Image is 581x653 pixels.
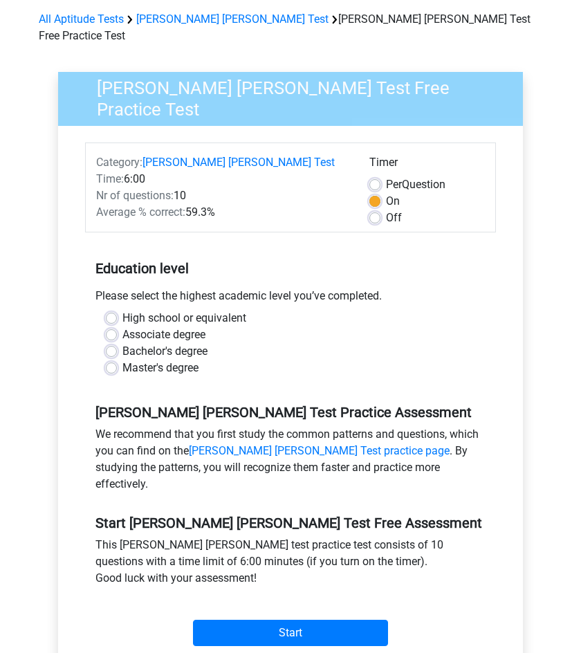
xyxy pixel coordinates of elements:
[386,176,445,193] label: Question
[122,360,199,376] label: Master's degree
[122,310,246,326] label: High school or equivalent
[86,171,359,187] div: 6:00
[386,210,402,226] label: Off
[96,172,124,185] span: Time:
[386,178,402,191] span: Per
[39,12,124,26] a: All Aptitude Tests
[96,205,185,219] span: Average % correct:
[193,620,388,646] input: Start
[189,444,450,457] a: [PERSON_NAME] [PERSON_NAME] Test practice page
[136,12,329,26] a: [PERSON_NAME] [PERSON_NAME] Test
[80,72,513,120] h3: [PERSON_NAME] [PERSON_NAME] Test Free Practice Test
[369,154,485,176] div: Timer
[85,288,496,310] div: Please select the highest academic level you’ve completed.
[95,255,486,282] h5: Education level
[122,343,207,360] label: Bachelor's degree
[122,326,205,343] label: Associate degree
[33,11,548,44] div: [PERSON_NAME] [PERSON_NAME] Test Free Practice Test
[85,537,496,592] div: This [PERSON_NAME] [PERSON_NAME] test practice test consists of 10 questions with a time limit of...
[95,404,486,421] h5: [PERSON_NAME] [PERSON_NAME] Test Practice Assessment
[142,156,335,169] a: [PERSON_NAME] [PERSON_NAME] Test
[95,515,486,531] h5: Start [PERSON_NAME] [PERSON_NAME] Test Free Assessment
[85,426,496,498] div: We recommend that you first study the common patterns and questions, which you can find on the . ...
[86,187,359,204] div: 10
[386,193,400,210] label: On
[86,204,359,221] div: 59.3%
[96,189,174,202] span: Nr of questions:
[96,156,142,169] span: Category:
